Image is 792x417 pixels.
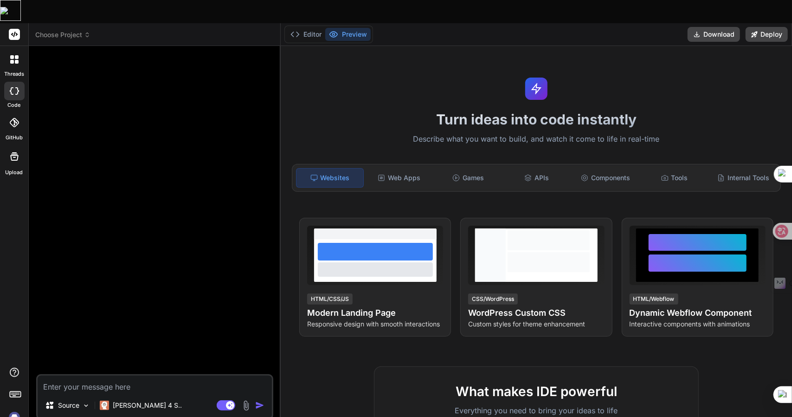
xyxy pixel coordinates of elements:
img: icon [255,401,264,410]
label: GitHub [6,134,23,142]
h1: Turn ideas into code instantly [286,111,786,128]
div: HTML/Webflow [630,293,678,305]
p: Custom styles for theme enhancement [468,319,604,329]
img: attachment [241,400,251,411]
h4: Modern Landing Page [307,306,443,319]
span: Choose Project [35,30,90,39]
label: Upload [6,169,23,176]
div: HTML/CSS/JS [307,293,353,305]
p: Responsive design with smooth interactions [307,319,443,329]
img: Claude 4 Sonnet [100,401,109,410]
div: Internal Tools [710,168,777,188]
div: APIs [503,168,570,188]
div: Web Apps [366,168,432,188]
h4: WordPress Custom CSS [468,306,604,319]
img: Pick Models [82,402,90,410]
p: Everything you need to bring your ideas to life [389,405,683,416]
div: Games [434,168,501,188]
label: threads [4,70,24,78]
div: Websites [296,168,364,188]
label: code [8,101,21,109]
div: Components [572,168,639,188]
h2: What makes IDE powerful [389,382,683,401]
button: Deploy [746,27,788,42]
p: Interactive components with animations [630,319,766,329]
h4: Dynamic Webflow Component [630,306,766,319]
div: Tools [641,168,708,188]
button: Download [688,27,740,42]
div: CSS/WordPress [468,293,518,305]
p: Source [58,401,79,410]
p: [PERSON_NAME] 4 S.. [113,401,182,410]
button: Editor [287,28,325,41]
p: Describe what you want to build, and watch it come to life in real-time [286,133,786,145]
button: Preview [325,28,371,41]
